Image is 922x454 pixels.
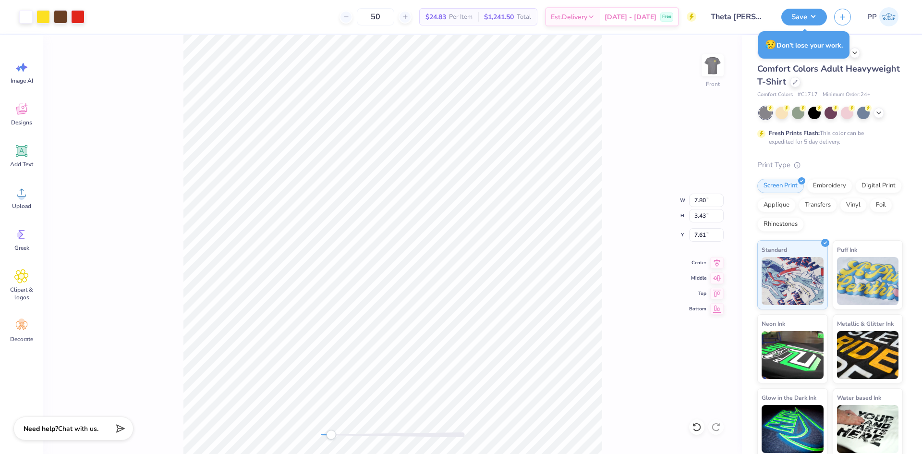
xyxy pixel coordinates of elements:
[757,63,900,87] span: Comfort Colors Adult Heavyweight T-Shirt
[762,245,787,255] span: Standard
[326,430,336,440] div: Accessibility label
[704,7,774,26] input: Untitled Design
[823,91,871,99] span: Minimum Order: 24 +
[781,9,827,25] button: Save
[758,31,849,59] div: Don’t lose your work.
[762,405,824,453] img: Glow in the Dark Ink
[11,119,32,126] span: Designs
[837,245,857,255] span: Puff Ink
[769,129,887,146] div: This color can be expedited for 5 day delivery.
[706,80,720,88] div: Front
[757,91,793,99] span: Comfort Colors
[10,335,33,343] span: Decorate
[762,257,824,305] img: Standard
[605,12,656,22] span: [DATE] - [DATE]
[757,160,903,171] div: Print Type
[757,217,804,232] div: Rhinestones
[11,77,33,85] span: Image AI
[689,259,706,267] span: Center
[837,331,899,379] img: Metallic & Glitter Ink
[765,38,776,51] span: 😥
[757,198,796,212] div: Applique
[689,290,706,297] span: Top
[6,286,37,301] span: Clipart & logos
[484,12,514,22] span: $1,241.50
[855,179,902,193] div: Digital Print
[58,424,98,433] span: Chat with us.
[24,424,58,433] strong: Need help?
[703,56,722,75] img: Front
[879,7,898,26] img: Paolo Puzon
[10,160,33,168] span: Add Text
[14,244,29,252] span: Greek
[798,91,818,99] span: # C1717
[689,274,706,282] span: Middle
[837,393,881,403] span: Water based Ink
[517,12,531,22] span: Total
[12,202,31,210] span: Upload
[757,179,804,193] div: Screen Print
[689,305,706,313] span: Bottom
[807,179,852,193] div: Embroidery
[837,257,899,305] img: Puff Ink
[762,319,785,329] span: Neon Ink
[449,12,473,22] span: Per Item
[551,12,587,22] span: Est. Delivery
[762,393,816,403] span: Glow in the Dark Ink
[837,405,899,453] img: Water based Ink
[762,331,824,379] img: Neon Ink
[863,7,903,26] a: PP
[837,319,894,329] span: Metallic & Glitter Ink
[769,129,820,137] strong: Fresh Prints Flash:
[840,198,867,212] div: Vinyl
[799,198,837,212] div: Transfers
[357,8,394,25] input: – –
[867,12,877,23] span: PP
[662,13,671,20] span: Free
[425,12,446,22] span: $24.83
[870,198,892,212] div: Foil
